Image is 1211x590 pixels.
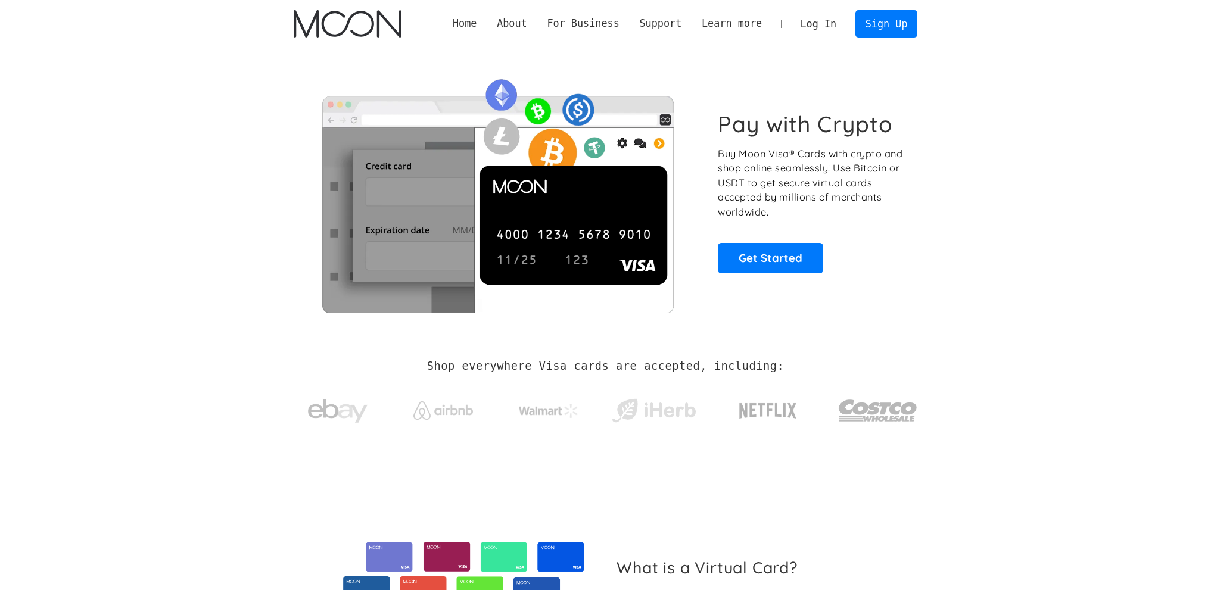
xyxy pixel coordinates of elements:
[702,16,762,31] div: Learn more
[504,392,593,424] a: Walmart
[294,380,382,436] a: ebay
[443,16,487,31] a: Home
[294,71,702,313] img: Moon Cards let you spend your crypto anywhere Visa is accepted.
[738,396,798,426] img: Netflix
[718,111,893,138] h1: Pay with Crypto
[427,360,784,373] h2: Shop everywhere Visa cards are accepted, including:
[609,383,698,432] a: iHerb
[519,404,578,418] img: Walmart
[838,376,918,439] a: Costco
[715,384,821,432] a: Netflix
[547,16,619,31] div: For Business
[308,392,368,430] img: ebay
[790,11,846,37] a: Log In
[609,395,698,426] img: iHerb
[399,389,487,426] a: Airbnb
[639,16,681,31] div: Support
[294,10,401,38] img: Moon Logo
[413,401,473,420] img: Airbnb
[838,388,918,433] img: Costco
[617,558,908,577] h2: What is a Virtual Card?
[718,243,823,273] a: Get Started
[855,10,917,37] a: Sign Up
[497,16,527,31] div: About
[718,146,904,220] p: Buy Moon Visa® Cards with crypto and shop online seamlessly! Use Bitcoin or USDT to get secure vi...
